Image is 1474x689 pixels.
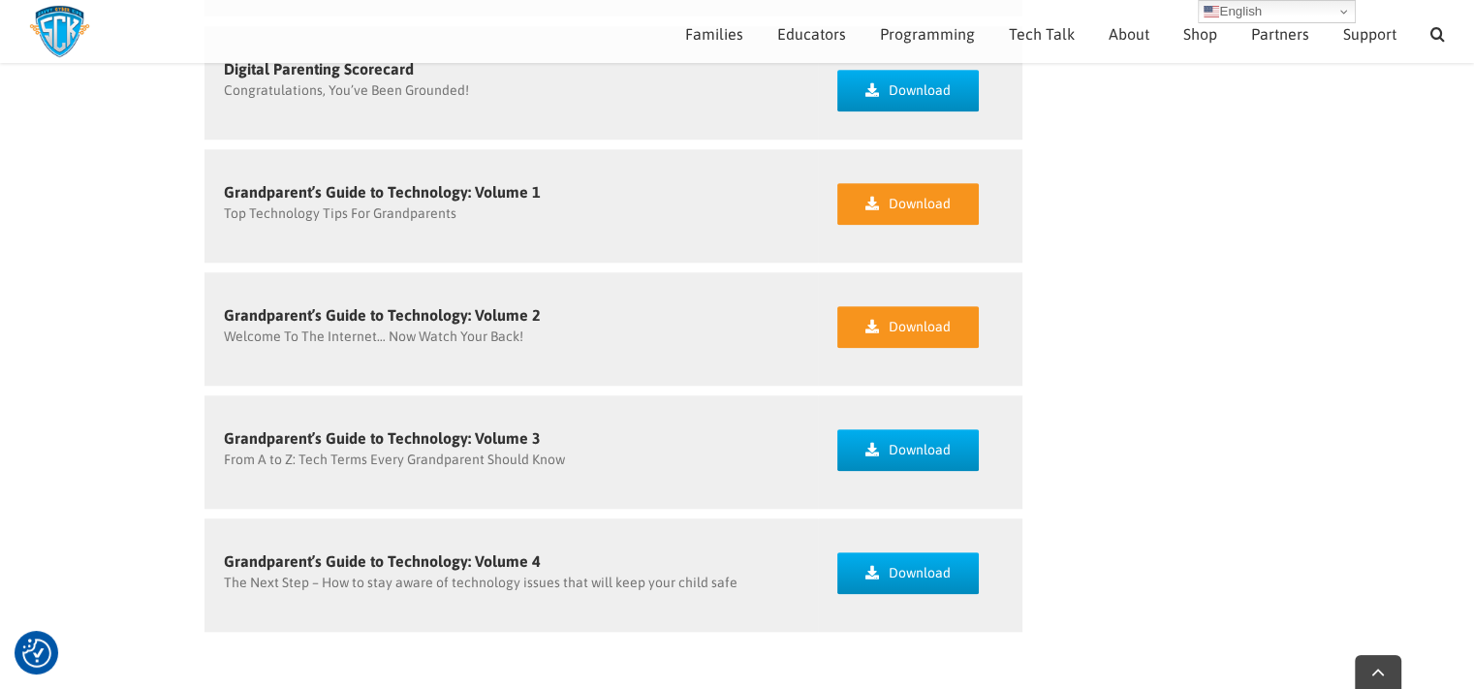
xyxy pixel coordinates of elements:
[1343,26,1396,42] span: Support
[224,61,800,77] h5: Digital Parenting Scorecard
[22,639,51,668] button: Consent Preferences
[889,196,951,212] span: Download
[224,573,800,593] p: The Next Step – How to stay aware of technology issues that will keep your child safe
[1109,26,1149,42] span: About
[837,183,979,225] a: Download
[889,442,951,458] span: Download
[224,80,800,101] p: Congratulations, You’ve Been Grounded!
[224,307,800,323] h5: Grandparent’s Guide to Technology: Volume 2
[889,82,951,99] span: Download
[224,327,800,347] p: Welcome To The Internet… Now Watch Your Back!
[224,553,800,569] h5: Grandparent’s Guide to Technology: Volume 4
[1009,26,1075,42] span: Tech Talk
[22,639,51,668] img: Revisit consent button
[685,26,743,42] span: Families
[880,26,975,42] span: Programming
[224,430,800,446] h5: Grandparent’s Guide to Technology: Volume 3
[224,204,800,224] p: Top Technology Tips For Grandparents
[837,306,979,348] a: Download
[1183,26,1217,42] span: Shop
[837,429,979,471] a: Download
[889,319,951,335] span: Download
[29,5,90,58] img: Savvy Cyber Kids Logo
[1204,4,1219,19] img: en
[224,184,800,200] h5: Grandparent’s Guide to Technology: Volume 1
[1251,26,1309,42] span: Partners
[837,552,979,594] a: Download
[777,26,846,42] span: Educators
[889,565,951,581] span: Download
[837,70,979,111] a: Download
[224,450,800,470] p: From A to Z: Tech Terms Every Grandparent Should Know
